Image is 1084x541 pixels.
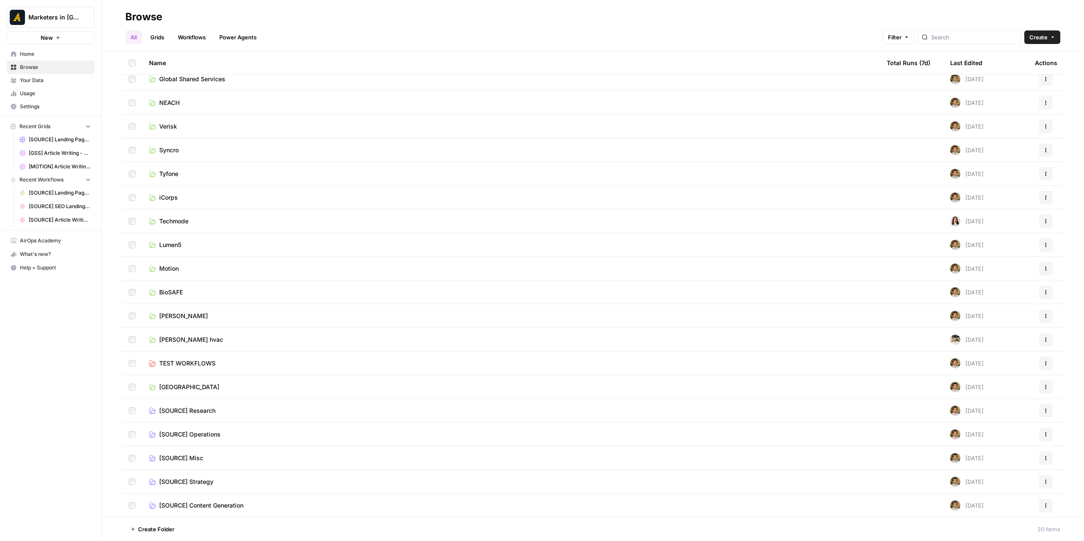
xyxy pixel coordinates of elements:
span: New [41,33,53,42]
a: NEACH [149,99,873,107]
span: Help + Support [20,264,91,272]
div: [DATE] [950,74,984,84]
span: [SOURCE] Landing Page Brief Grid [29,136,91,143]
div: [DATE] [950,429,984,439]
a: [SOURCE] Landing Page Brief Grid [16,133,94,146]
img: 5zyzjh3tw4s3l6pe5wy4otrd1hyg [950,121,960,132]
span: [SOURCE] Article Writing - Transcript-Driven Articles [29,216,91,224]
img: 4fd6czjb14ow1nfuhki0wq9u0yq0 [950,216,960,226]
div: [DATE] [950,311,984,321]
span: Recent Grids [19,123,50,130]
span: Syncro [159,146,179,154]
span: Home [20,50,91,58]
div: [DATE] [950,216,984,226]
div: [DATE] [950,335,984,345]
div: [DATE] [950,240,984,250]
a: [PERSON_NAME] [149,312,873,320]
img: 5zyzjh3tw4s3l6pe5wy4otrd1hyg [950,145,960,155]
div: Last Edited [950,51,982,74]
a: All [125,30,142,44]
a: Techmode [149,217,873,225]
button: Create Folder [125,522,180,536]
span: [SOURCE] Research [159,406,216,415]
div: [DATE] [950,382,984,392]
img: 5zyzjh3tw4s3l6pe5wy4otrd1hyg [950,382,960,392]
img: 5zyzjh3tw4s3l6pe5wy4otrd1hyg [950,477,960,487]
span: BioSAFE [159,288,183,297]
img: 5zyzjh3tw4s3l6pe5wy4otrd1hyg [950,192,960,203]
span: [SOURCE] SEO Landing Page Content Brief [29,203,91,210]
a: [MOTION] Article Writing-Transcript-Driven Article Grid [16,160,94,173]
a: [SOURCE] Strategy [149,478,873,486]
a: [SOURCE] Operations [149,430,873,439]
button: Create [1024,30,1060,44]
div: Browse [125,10,162,24]
span: [SOURCE] Strategy [159,478,213,486]
a: [SOURCE] Misc [149,454,873,462]
div: [DATE] [950,287,984,297]
a: Global Shared Services [149,75,873,83]
div: [DATE] [950,453,984,463]
a: Verisk [149,122,873,131]
span: NEACH [159,99,180,107]
a: Motion [149,264,873,273]
span: [SOURCE] Misc [159,454,203,462]
img: 5zyzjh3tw4s3l6pe5wy4otrd1hyg [950,287,960,297]
span: Your Data [20,77,91,84]
button: Workspace: Marketers in Demand [7,7,94,28]
a: iCorps [149,193,873,202]
a: Settings [7,100,94,113]
a: Browse [7,60,94,74]
div: [DATE] [950,169,984,179]
div: [DATE] [950,121,984,132]
img: 5zyzjh3tw4s3l6pe5wy4otrd1hyg [950,74,960,84]
span: Create Folder [138,525,174,533]
img: 5zyzjh3tw4s3l6pe5wy4otrd1hyg [950,406,960,416]
div: [DATE] [950,358,984,368]
div: Total Runs (7d) [887,51,930,74]
img: 5zyzjh3tw4s3l6pe5wy4otrd1hyg [950,500,960,511]
div: [DATE] [950,98,984,108]
span: Lumen5 [159,241,181,249]
button: Help + Support [7,261,94,275]
span: Global Shared Services [159,75,225,83]
span: Filter [888,33,901,41]
span: TEST WORKFLOWS [159,359,216,368]
a: Workflows [173,30,211,44]
a: BioSAFE [149,288,873,297]
div: [DATE] [950,145,984,155]
span: AirOps Academy [20,237,91,244]
span: [PERSON_NAME] hvac [159,335,223,344]
a: TEST WORKFLOWS [149,359,873,368]
a: [SOURCE] Landing Page Writing [16,186,94,200]
img: 5zyzjh3tw4s3l6pe5wy4otrd1hyg [950,358,960,368]
a: [GSS] Article Writing - Keyword-Driven Article + Source Grid [16,146,94,160]
img: 5zyzjh3tw4s3l6pe5wy4otrd1hyg [950,98,960,108]
input: Search [931,33,1017,41]
button: What's new? [7,247,94,261]
a: [PERSON_NAME] hvac [149,335,873,344]
img: 3yju8kyn2znwnw93b46w7rs9iqok [950,335,960,345]
span: [GSS] Article Writing - Keyword-Driven Article + Source Grid [29,149,91,157]
span: Settings [20,103,91,110]
span: Techmode [159,217,188,225]
img: Marketers in Demand Logo [10,10,25,25]
a: [SOURCE] Article Writing - Transcript-Driven Articles [16,213,94,227]
div: [DATE] [950,500,984,511]
span: [PERSON_NAME] [159,312,208,320]
img: 5zyzjh3tw4s3l6pe5wy4otrd1hyg [950,429,960,439]
a: AirOps Academy [7,234,94,247]
a: Syncro [149,146,873,154]
a: Your Data [7,74,94,87]
span: [SOURCE] Landing Page Writing [29,189,91,197]
span: [SOURCE] Operations [159,430,221,439]
img: 5zyzjh3tw4s3l6pe5wy4otrd1hyg [950,453,960,463]
div: 20 Items [1037,525,1060,533]
img: 5zyzjh3tw4s3l6pe5wy4otrd1hyg [950,311,960,321]
span: Browse [20,63,91,71]
a: [SOURCE] Content Generation [149,501,873,510]
div: [DATE] [950,477,984,487]
a: Grids [145,30,169,44]
button: Recent Workflows [7,173,94,186]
